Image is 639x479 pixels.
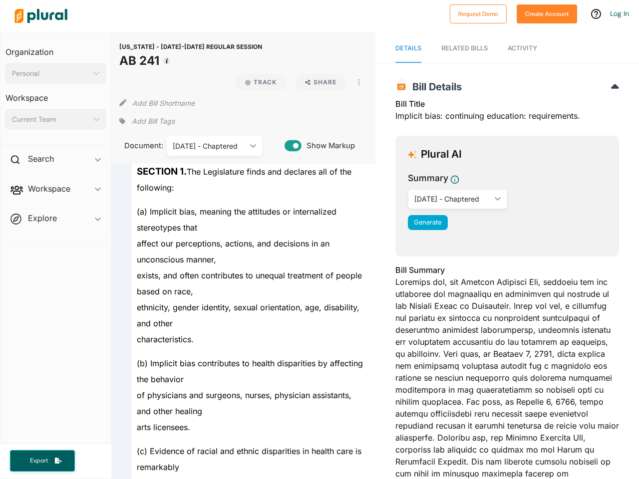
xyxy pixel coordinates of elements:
[137,270,362,296] span: exists, and often contributes to unequal treatment of people based on race,
[508,44,537,52] span: Activity
[407,81,462,93] span: Bill Details
[421,148,462,161] h3: Plural AI
[137,446,361,472] span: (c) Evidence of racial and ethnic disparities in health care is remarkably
[137,167,351,193] span: The Legislature finds and declares all of the following:
[132,116,175,126] span: Add Bill Tags
[441,43,488,53] div: RELATED BILLS
[23,457,55,465] span: Export
[395,98,619,110] h3: Bill Title
[395,98,619,128] div: Implicit bias: continuing education: requirements.
[173,141,246,151] div: [DATE] - Chaptered
[414,194,491,204] div: [DATE] - Chaptered
[119,140,154,151] span: Document:
[137,390,351,416] span: of physicians and surgeons, nurses, physician assistants, and other healing
[137,239,329,264] span: affect our perceptions, actions, and decisions in an unconscious manner,
[137,422,190,432] span: arts licensees.
[441,34,488,63] a: RELATED BILLS
[12,114,89,125] div: Current Team
[450,4,507,23] button: Request Demo
[132,95,195,111] button: Add Bill Shortname
[508,34,537,63] a: Activity
[137,358,363,384] span: (b) Implicit bias contributes to health disparities by affecting the behavior
[295,74,346,91] button: Share
[28,153,54,164] h2: Search
[517,4,577,23] button: Create Account
[119,114,174,129] div: Add tags
[5,83,106,105] h3: Workspace
[5,37,106,59] h3: Organization
[119,52,262,70] h1: AB 241
[395,44,421,52] span: Details
[235,74,287,91] button: Track
[517,8,577,18] a: Create Account
[137,166,187,177] strong: SECTION 1.
[610,9,629,18] a: Log In
[137,207,336,233] span: (a) Implicit bias, meaning the attitudes or internalized stereotypes that
[137,334,194,344] span: characteristics.
[302,140,355,151] span: Show Markup
[119,43,262,50] span: [US_STATE] - [DATE]-[DATE] REGULAR SESSION
[450,8,507,18] a: Request Demo
[395,264,619,276] h3: Bill Summary
[414,219,441,226] span: Generate
[408,215,448,230] button: Generate
[10,450,75,472] button: Export
[291,74,350,91] button: Share
[162,56,171,65] div: Tooltip anchor
[12,68,89,79] div: Personal
[137,302,359,328] span: ethnicity, gender identity, sexual orientation, age, disability, and other
[395,34,421,63] a: Details
[408,172,448,185] h3: Summary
